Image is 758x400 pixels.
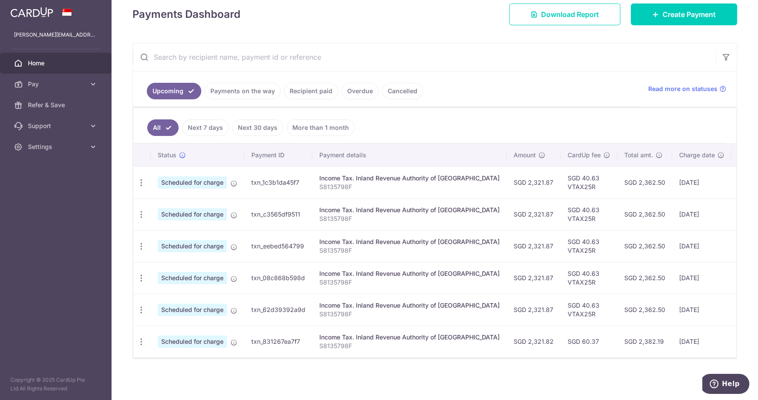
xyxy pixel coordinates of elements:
[561,262,617,294] td: SGD 40.63 VTAX25R
[617,294,672,325] td: SGD 2,362.50
[244,230,312,262] td: txn_eebed564799
[28,142,85,151] span: Settings
[617,166,672,198] td: SGD 2,362.50
[319,301,500,310] div: Income Tax. Inland Revenue Authority of [GEOGRAPHIC_DATA]
[158,208,227,220] span: Scheduled for charge
[679,151,715,159] span: Charge date
[319,183,500,191] p: S8135798F
[319,269,500,278] div: Income Tax. Inland Revenue Authority of [GEOGRAPHIC_DATA]
[14,31,98,39] p: [PERSON_NAME][EMAIL_ADDRESS][DOMAIN_NAME]
[509,3,620,25] a: Download Report
[244,144,312,166] th: Payment ID
[617,262,672,294] td: SGD 2,362.50
[319,333,500,342] div: Income Tax. Inland Revenue Authority of [GEOGRAPHIC_DATA]
[158,336,227,348] span: Scheduled for charge
[672,294,731,325] td: [DATE]
[287,119,355,136] a: More than 1 month
[702,374,749,396] iframe: Opens a widget where you can find more information
[244,294,312,325] td: txn_62d39392a9d
[147,119,179,136] a: All
[319,342,500,350] p: S8135798F
[28,101,85,109] span: Refer & Save
[158,176,227,189] span: Scheduled for charge
[617,325,672,357] td: SGD 2,382.19
[617,198,672,230] td: SGD 2,362.50
[672,230,731,262] td: [DATE]
[319,174,500,183] div: Income Tax. Inland Revenue Authority of [GEOGRAPHIC_DATA]
[205,83,281,99] a: Payments on the way
[319,310,500,319] p: S8135798F
[568,151,601,159] span: CardUp fee
[561,230,617,262] td: SGD 40.63 VTAX25R
[312,144,507,166] th: Payment details
[507,230,561,262] td: SGD 2,321.87
[284,83,338,99] a: Recipient paid
[133,43,716,71] input: Search by recipient name, payment id or reference
[507,325,561,357] td: SGD 2,321.82
[507,198,561,230] td: SGD 2,321.87
[232,119,283,136] a: Next 30 days
[631,3,737,25] a: Create Payment
[507,294,561,325] td: SGD 2,321.87
[319,278,500,287] p: S8135798F
[319,246,500,255] p: S8135798F
[319,237,500,246] div: Income Tax. Inland Revenue Authority of [GEOGRAPHIC_DATA]
[10,7,53,17] img: CardUp
[319,214,500,223] p: S8135798F
[158,240,227,252] span: Scheduled for charge
[561,198,617,230] td: SGD 40.63 VTAX25R
[672,198,731,230] td: [DATE]
[672,262,731,294] td: [DATE]
[244,198,312,230] td: txn_c3565df9511
[672,325,731,357] td: [DATE]
[541,9,599,20] span: Download Report
[244,325,312,357] td: txn_831267ea7f7
[672,166,731,198] td: [DATE]
[147,83,201,99] a: Upcoming
[617,230,672,262] td: SGD 2,362.50
[507,262,561,294] td: SGD 2,321.87
[624,151,653,159] span: Total amt.
[342,83,379,99] a: Overdue
[28,59,85,68] span: Home
[514,151,536,159] span: Amount
[158,304,227,316] span: Scheduled for charge
[182,119,229,136] a: Next 7 days
[244,262,312,294] td: txn_08c868b598d
[561,325,617,357] td: SGD 60.37
[507,166,561,198] td: SGD 2,321.87
[648,85,717,93] span: Read more on statuses
[663,9,716,20] span: Create Payment
[648,85,726,93] a: Read more on statuses
[28,80,85,88] span: Pay
[244,166,312,198] td: txn_1c3b1da45f7
[561,294,617,325] td: SGD 40.63 VTAX25R
[28,122,85,130] span: Support
[158,272,227,284] span: Scheduled for charge
[132,7,240,22] h4: Payments Dashboard
[382,83,423,99] a: Cancelled
[319,206,500,214] div: Income Tax. Inland Revenue Authority of [GEOGRAPHIC_DATA]
[158,151,176,159] span: Status
[561,166,617,198] td: SGD 40.63 VTAX25R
